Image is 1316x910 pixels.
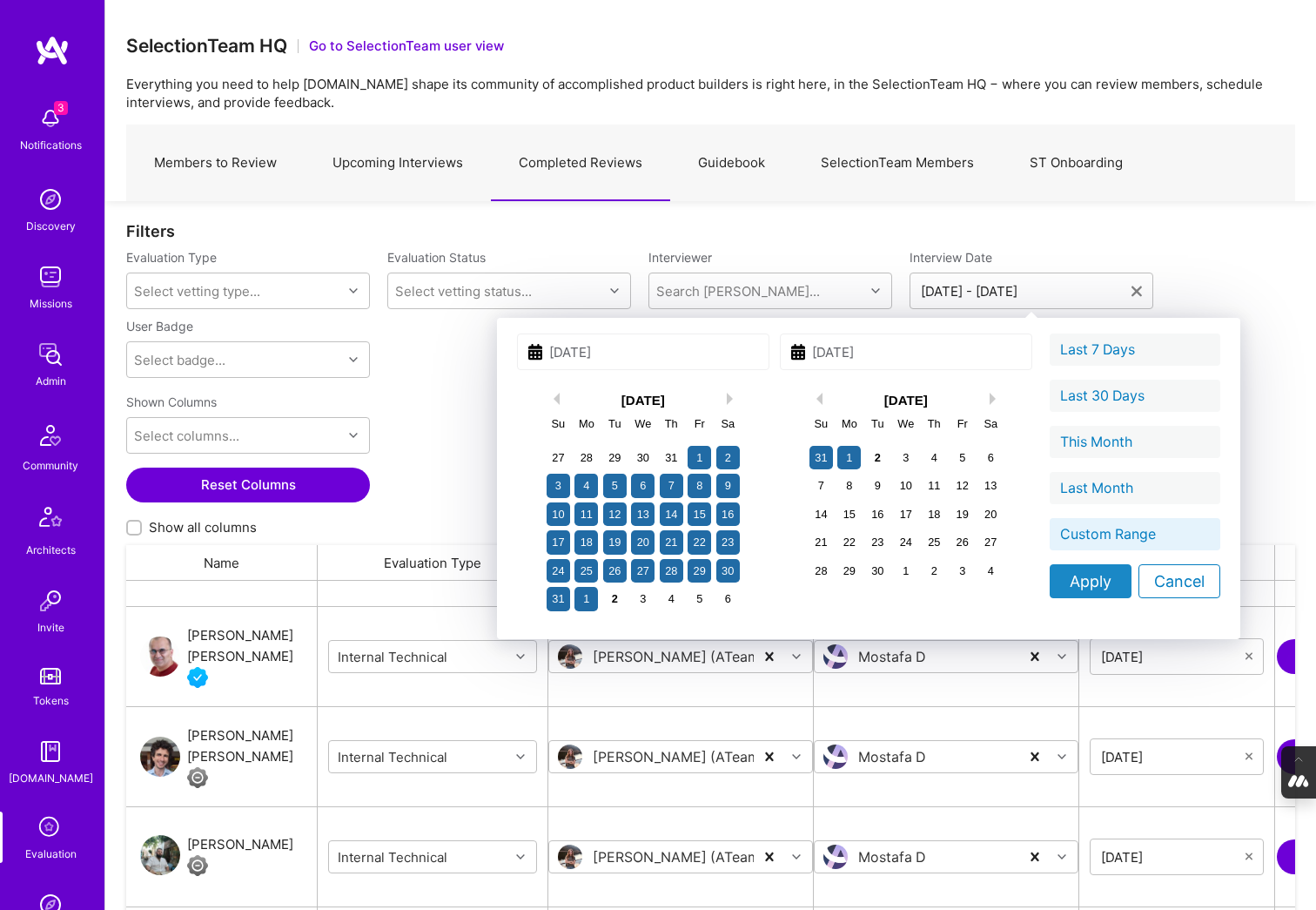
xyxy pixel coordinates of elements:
i: icon Chevron [349,355,358,364]
div: Choose Sunday, August 31st, 2025 [547,587,570,610]
div: Choose Saturday, September 20th, 2025 [979,502,1003,526]
span: Show all columns [149,518,257,536]
div: Choose Sunday, September 7th, 2025 [809,474,833,497]
div: We [894,412,917,435]
div: Choose Friday, August 1st, 2025 [688,446,711,469]
div: Choose Monday, July 28th, 2025 [574,446,598,469]
div: Choose Monday, August 11th, 2025 [574,502,598,526]
div: Choose Wednesday, September 17th, 2025 [894,502,917,526]
img: User Avatar [558,845,582,869]
div: Evaluation Type [318,545,548,580]
div: Mo [574,412,598,435]
div: Select columns... [134,427,239,445]
div: Choose Friday, September 19th, 2025 [950,502,974,526]
a: User Avatar[PERSON_NAME] [PERSON_NAME]Limited Access [140,725,317,788]
div: Choose Friday, September 5th, 2025 [950,446,974,469]
img: Community [30,415,71,456]
button: Previous Month [810,393,822,405]
label: Evaluation Status [387,249,486,266]
a: Upcoming Interviews [305,125,491,201]
div: Choose Sunday, July 27th, 2025 [547,446,570,469]
button: Next Month [990,393,1002,405]
div: Invite [37,618,64,637]
input: Select Date... [1101,648,1245,665]
div: Choose Friday, September 5th, 2025 [688,587,711,610]
i: icon Chevron [792,652,801,661]
div: [DATE] [539,391,748,409]
i: icon Chevron [610,286,619,295]
div: Choose Thursday, September 25th, 2025 [923,530,946,554]
div: Choose Tuesday, August 12th, 2025 [603,502,627,526]
i: icon Chevron [516,752,525,761]
input: Select Date... [1101,748,1245,765]
div: Choose Sunday, August 3rd, 2025 [547,474,570,497]
div: [PERSON_NAME] [187,834,293,855]
i: icon Chevron [1057,652,1066,661]
div: Choose Saturday, October 4th, 2025 [979,559,1003,583]
img: tokens [40,668,61,684]
i: icon Chevron [1057,853,1066,861]
div: Choose Sunday, August 24th, 2025 [547,559,570,583]
img: bell [33,101,68,136]
div: month 2025-08 [544,443,742,613]
img: User Avatar [823,745,848,769]
img: Limited Access [187,767,208,788]
label: Interviewer [648,249,892,266]
img: User Avatar [823,644,848,669]
div: Choose Saturday, August 30th, 2025 [716,559,740,583]
div: Choose Sunday, August 31st, 2025 [809,446,833,469]
div: Choose Monday, August 4th, 2025 [574,474,598,497]
div: Select vetting type... [134,282,260,300]
div: Choose Sunday, September 28th, 2025 [809,559,833,583]
div: Apply [1050,564,1131,598]
div: Last 7 Days [1050,334,1220,366]
input: Select Date... [1101,848,1245,866]
div: Choose Wednesday, August 6th, 2025 [631,474,655,497]
img: User Avatar [558,644,582,669]
img: User Avatar [558,745,582,769]
div: We [631,412,655,435]
a: Members to Review [126,125,305,201]
div: Choose Monday, September 8th, 2025 [837,474,861,497]
img: discovery [33,182,68,217]
div: Last Month [1050,472,1220,504]
div: Choose Monday, September 22nd, 2025 [837,530,861,554]
div: Notifications [20,136,82,154]
p: Everything you need to help [DOMAIN_NAME] shape its community of accomplished product builders is... [126,75,1295,111]
div: Choose Sunday, August 10th, 2025 [547,502,570,526]
div: Choose Saturday, August 16th, 2025 [716,502,740,526]
div: month 2025-09 [807,443,1004,584]
div: Tu [603,412,627,435]
i: icon Chevron [349,431,358,440]
div: Choose Wednesday, October 1st, 2025 [894,559,917,583]
img: Limited Access [187,855,208,876]
i: icon Chevron [1057,752,1066,761]
div: Sa [979,412,1003,435]
i: icon Chevron [516,652,525,661]
div: Choose Tuesday, July 29th, 2025 [603,446,627,469]
button: Previous Month [547,393,560,405]
div: [DATE] [802,391,1010,409]
div: Choose Saturday, September 6th, 2025 [979,446,1003,469]
div: Choose Thursday, August 7th, 2025 [660,474,683,497]
a: Completed Reviews [491,125,670,201]
div: Search [PERSON_NAME]... [656,282,820,300]
div: Choose Wednesday, August 20th, 2025 [631,530,655,554]
div: Choose Thursday, July 31st, 2025 [660,446,683,469]
div: Choose Monday, September 1st, 2025 [837,446,861,469]
div: Choose Monday, August 18th, 2025 [574,530,598,554]
div: Select badge... [134,351,225,369]
div: Choose Thursday, September 4th, 2025 [660,587,683,610]
div: Discovery [26,217,76,235]
div: Choose Sunday, September 14th, 2025 [809,502,833,526]
div: Custom Range [1050,518,1220,550]
div: [DOMAIN_NAME] [9,769,93,787]
a: User Avatar[PERSON_NAME]Limited Access [140,834,293,880]
label: User Badge [126,318,193,334]
div: Cancel [1138,564,1220,598]
img: Invite [33,583,68,618]
img: teamwork [33,260,68,294]
i: icon Chevron [792,752,801,761]
div: Choose Tuesday, September 30th, 2025 [866,559,890,583]
div: Choose Thursday, September 11th, 2025 [923,474,946,497]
